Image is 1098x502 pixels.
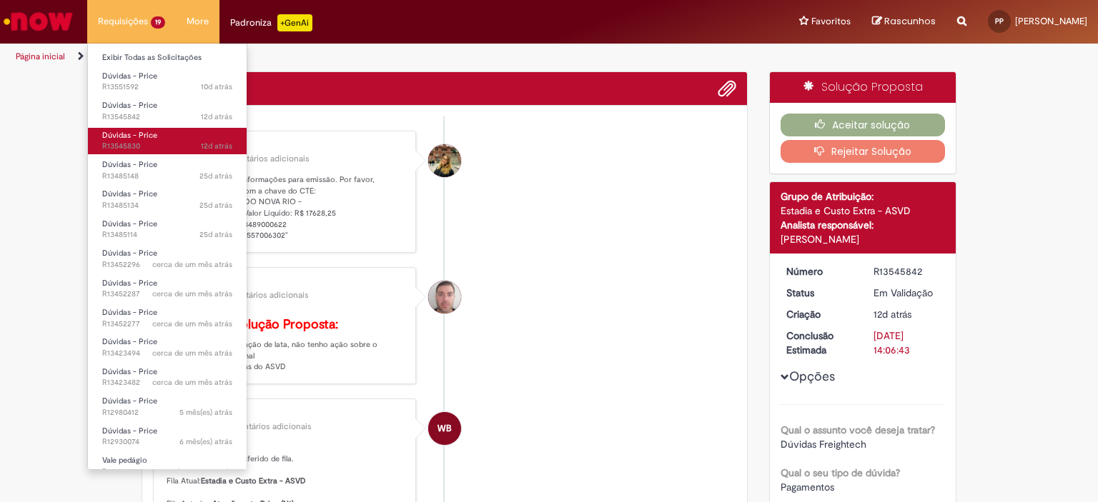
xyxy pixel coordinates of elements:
time: 10/04/2025 17:08:32 [179,436,232,447]
button: Adicionar anexos [718,79,736,98]
span: cerca de um mês atrás [152,377,232,388]
div: 18/09/2025 09:06:39 [874,307,940,321]
span: 5 mês(es) atrás [179,407,232,418]
span: Dúvidas - Price [102,336,157,347]
span: Dúvidas Freightech [781,438,866,451]
span: 25d atrás [199,171,232,181]
time: 19/09/2025 16:20:21 [201,81,232,92]
p: "Boa tarde, segue as informações para emissão. Por favor, retornar o chamado com a chave do CTE: ... [167,174,405,241]
a: Aberto R13452296 : Dúvidas - Price [88,246,247,272]
span: cerca de um mês atrás [152,318,232,329]
a: Aberto R13545842 : Dúvidas - Price [88,98,247,124]
span: Dúvidas - Price [102,248,157,258]
span: PP [995,16,1004,26]
time: 27/08/2025 12:50:40 [152,288,232,299]
span: Rascunhos [884,14,936,28]
a: Aberto R13452277 : Dúvidas - Price [88,305,247,331]
span: R13452277 [102,318,232,330]
ul: Trilhas de página [11,44,721,70]
b: Solução Proposta: [232,316,338,333]
span: R13423482 [102,377,232,388]
a: Aberto R13485134 : Dúvidas - Price [88,186,247,213]
div: Solução Proposta [770,72,956,103]
div: Wilson BerrowJunior [167,410,405,418]
span: 10d atrás [201,81,232,92]
a: Aberto R13423482 : Dúvidas - Price [88,364,247,391]
span: Pagamentos [781,481,834,493]
span: Dúvidas - Price [102,219,157,229]
span: cerca de um mês atrás [152,288,232,299]
time: 05/09/2025 14:23:24 [199,200,232,211]
div: Wilson BerrowJunior [428,412,461,445]
a: Aberto R13545830 : Dúvidas - Price [88,128,247,154]
div: [PERSON_NAME] [167,142,405,151]
small: Comentários adicionais [217,289,309,301]
a: Página inicial [16,51,65,62]
div: Analista responsável: [781,218,946,232]
time: 18/09/2025 09:04:06 [201,141,232,151]
span: WB [437,411,452,446]
dt: Conclusão Estimada [776,328,864,357]
span: Dúvidas - Price [102,71,157,81]
time: 30/04/2024 09:37:25 [153,466,232,477]
span: 19 [151,16,165,29]
span: Dúvidas - Price [102,100,157,111]
div: Luiz Carlos Barsotti Filho [428,281,461,313]
a: Aberto R12980412 : Dúvidas - Price [88,393,247,420]
dt: Status [776,286,864,300]
span: Dúvidas - Price [102,426,157,436]
span: Favoritos [811,14,851,29]
div: Sarah Pigosso Nogueira Masselani [428,144,461,177]
span: R13485114 [102,229,232,241]
span: Dúvidas - Price [102,307,157,318]
span: Dúvidas - Price [102,130,157,141]
span: 12d atrás [201,141,232,151]
span: R13485134 [102,200,232,211]
div: Grupo de Atribuição: [781,189,946,204]
span: R13545842 [102,111,232,123]
span: R13545830 [102,141,232,152]
span: 25d atrás [199,229,232,240]
time: 27/08/2025 12:47:35 [152,318,232,329]
span: [PERSON_NAME] [1015,15,1087,27]
div: [DATE] 14:06:43 [874,328,940,357]
span: 12d atrás [874,308,911,321]
a: Rascunhos [872,15,936,29]
span: cerca de um mês atrás [152,348,232,358]
div: Padroniza [230,14,312,31]
span: Dúvidas - Price [102,396,157,406]
span: 6 mês(es) atrás [179,436,232,447]
dt: Número [776,264,864,278]
time: 18/09/2025 09:06:41 [201,111,232,122]
span: Dúvidas - Price [102,189,157,199]
time: 18/09/2025 09:06:39 [874,308,911,321]
span: Dúvidas - Price [102,366,157,377]
a: Aberto R13485114 : Dúvidas - Price [88,216,247,243]
span: 12d atrás [201,111,232,122]
span: Dúvidas - Price [102,159,157,170]
a: Aberto R11438864 : Vale pedágio [88,453,247,479]
div: Em Validação [874,286,940,300]
b: Estadia e Custo Extra - ASVD [201,476,306,486]
a: Aberto R12930074 : Dúvidas - Price [88,423,247,450]
button: Rejeitar Solução [781,140,946,163]
span: R12980412 [102,407,232,418]
span: R13423494 [102,348,232,359]
time: 18/08/2025 09:13:58 [152,348,232,358]
p: O EC se trata da operação de lata, não tenho ação sobre o ocorrido e sobre o canal Eu tratado as ... [167,318,405,373]
span: More [187,14,209,29]
img: ServiceNow [1,7,75,36]
time: 18/08/2025 09:12:26 [152,377,232,388]
a: Exibir Todas as Solicitações [88,50,247,66]
span: Requisições [98,14,148,29]
b: Qual o assunto você deseja tratar? [781,423,935,436]
div: R13545842 [874,264,940,278]
span: R13485148 [102,171,232,182]
a: Aberto R13452287 : Dúvidas - Price [88,276,247,302]
span: R12930074 [102,436,232,448]
span: Dúvidas - Price [102,278,157,288]
span: 25d atrás [199,200,232,211]
span: Vale pedágio [102,455,147,466]
dt: Criação [776,307,864,321]
span: R13452287 [102,288,232,300]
